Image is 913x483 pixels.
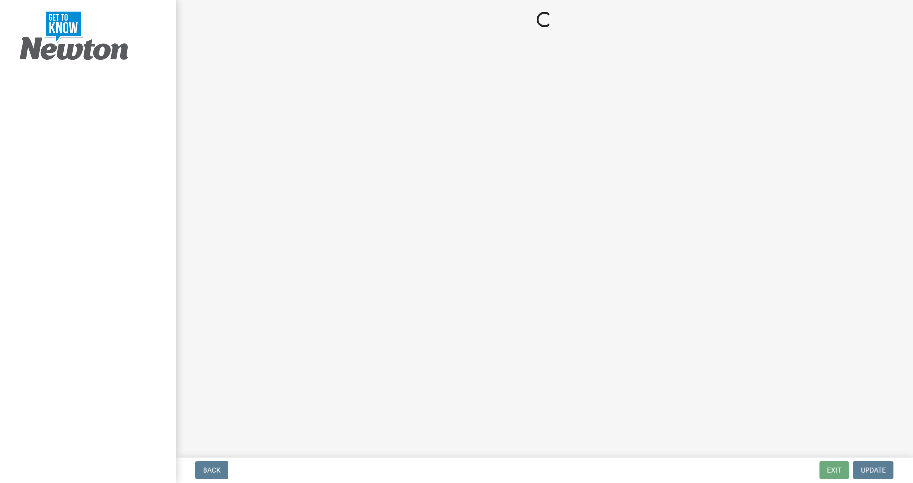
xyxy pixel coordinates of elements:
[20,10,128,60] img: City of Newton, Iowa
[195,461,228,479] button: Back
[861,466,886,474] span: Update
[853,461,894,479] button: Update
[203,466,221,474] span: Back
[820,461,849,479] button: Exit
